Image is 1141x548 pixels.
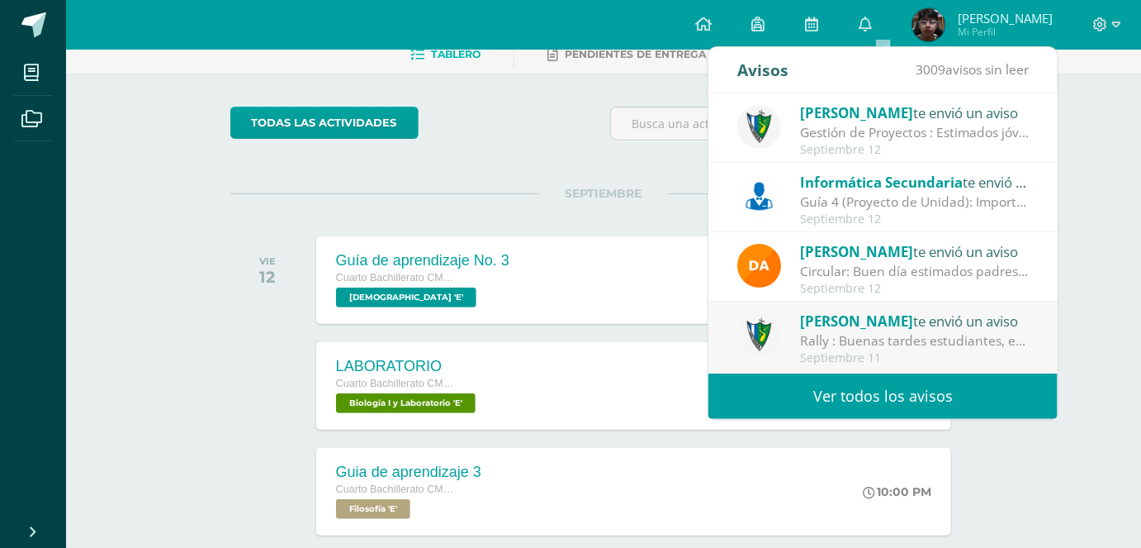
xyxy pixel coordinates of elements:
[800,351,1030,365] div: Septiembre 11
[800,242,913,261] span: [PERSON_NAME]
[737,313,781,357] img: 9f174a157161b4ddbe12118a61fed988.png
[800,262,1030,281] div: Circular: Buen día estimados padres de familia, por este medio les envío un cordial saludo. El mo...
[336,288,476,307] span: Biblia 'E'
[800,123,1030,142] div: Gestión de Proyectos : Estimados jóvenes, es un gusto saludarlos. Debido a que tenemos este desca...
[737,47,788,93] div: Avisos
[800,171,1030,193] div: te envió un aviso
[336,499,410,519] span: Filosofía 'E'
[565,48,706,60] span: Pendientes de entrega
[800,212,1030,226] div: Septiembre 12
[737,174,781,218] img: 6ed6846fa57649245178fca9fc9a58dd.png
[912,8,945,41] img: a12cd7d015d8715c043ec03b48450893.png
[336,378,460,389] span: Cuarto Bachillerato CMP Bachillerato en CCLL con Orientación en Computación
[336,464,481,481] div: Guia de aprendizaje 3
[800,193,1030,212] div: Guía 4 (Proyecto de Unidad): Importante: La siguiente tarea se recibirá según la fecha que indica...
[800,331,1030,350] div: Rally : Buenas tardes estudiantes, es un gusto saludarlos. Por este medio se informa que los jóve...
[958,10,1053,26] span: [PERSON_NAME]
[800,103,913,122] span: [PERSON_NAME]
[336,393,476,413] span: Biología I y Laboratorio 'E'
[431,48,481,60] span: Tablero
[737,105,781,149] img: 9f174a157161b4ddbe12118a61fed988.png
[708,374,1058,419] a: Ver todos los avisos
[547,41,706,68] a: Pendientes de entrega
[916,60,1029,79] span: avisos sin leer
[336,358,480,375] div: LABORATORIO
[737,244,781,288] img: f9d34ca01e392badc01b6cd8c48cabbd.png
[336,484,460,495] span: Cuarto Bachillerato CMP Bachillerato en CCLL con Orientación en Computación
[800,102,1030,123] div: te envió un aviso
[410,41,481,68] a: Tablero
[800,173,963,192] span: Informática Secundaria
[863,484,931,499] div: 10:00 PM
[958,25,1053,39] span: Mi Perfil
[259,267,276,287] div: 12
[800,241,1030,262] div: te envió un aviso
[539,186,669,201] span: SEPTIEMBRE
[800,282,1030,296] div: Septiembre 12
[916,60,945,79] span: 3009
[800,312,913,331] span: [PERSON_NAME]
[336,252,509,269] div: Guía de aprendizaje No. 3
[800,310,1030,331] div: te envió un aviso
[611,107,977,140] input: Busca una actividad próxima aquí...
[259,255,276,267] div: VIE
[336,272,460,284] span: Cuarto Bachillerato CMP Bachillerato en CCLL con Orientación en Computación
[230,107,419,139] a: todas las Actividades
[800,143,1030,157] div: Septiembre 12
